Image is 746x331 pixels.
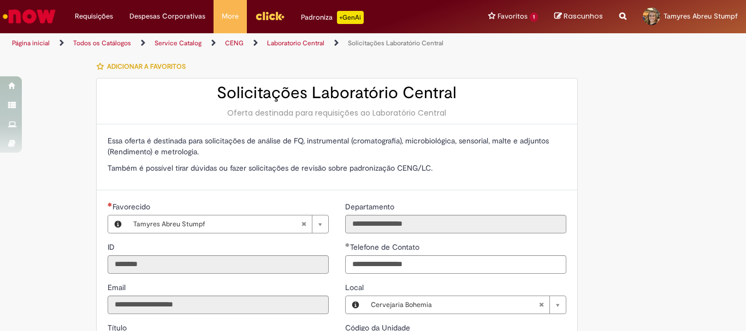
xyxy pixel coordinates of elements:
[108,135,566,157] p: Essa oferta é destinada para solicitações de análise de FQ, instrumental (cromatografia), microbi...
[345,215,566,233] input: Departamento
[225,39,244,47] a: CENG
[345,255,566,274] input: Telefone de Contato
[222,11,239,22] span: More
[346,296,365,314] button: Local, Visualizar este registro Cervejaria Bohemia
[345,202,396,212] span: Somente leitura - Departamento
[108,107,566,118] div: Oferta destinada para requisições ao Laboratório Central
[371,296,538,314] span: Cervejaria Bohemia
[350,242,422,252] span: Telefone de Contato
[108,84,566,102] h2: Solicitações Laboratório Central
[554,11,603,22] a: Rascunhos
[255,8,285,24] img: click_logo_yellow_360x200.png
[498,11,528,22] span: Favoritos
[108,255,329,274] input: ID
[73,39,131,47] a: Todos os Catálogos
[564,11,603,21] span: Rascunhos
[108,296,329,314] input: Email
[12,39,50,47] a: Página inicial
[530,13,538,22] span: 1
[267,39,324,47] a: Laboratorio Central
[113,202,152,212] span: Necessários - Favorecido
[345,201,396,212] label: Somente leitura - Departamento
[75,11,113,22] span: Requisições
[108,242,117,252] label: Somente leitura - ID
[108,242,117,252] span: Somente leitura - ID
[295,215,312,233] abbr: Limpar campo Favorecido
[155,39,202,47] a: Service Catalog
[345,282,366,292] span: Local
[108,202,113,207] span: Obrigatório Preenchido
[128,215,328,233] a: Tamyres Abreu StumpfLimpar campo Favorecido
[108,282,128,292] span: Somente leitura - Email
[301,11,364,24] div: Padroniza
[8,33,489,53] ul: Trilhas de página
[96,55,192,78] button: Adicionar a Favoritos
[108,215,128,233] button: Favorecido, Visualizar este registro Tamyres Abreu Stumpf
[337,11,364,24] p: +GenAi
[664,11,738,21] span: Tamyres Abreu Stumpf
[129,11,205,22] span: Despesas Corporativas
[107,62,186,71] span: Adicionar a Favoritos
[348,39,443,47] a: Solicitações Laboratório Central
[533,296,549,314] abbr: Limpar campo Local
[133,215,301,233] span: Tamyres Abreu Stumpf
[365,296,566,314] a: Cervejaria BohemiaLimpar campo Local
[345,243,350,247] span: Obrigatório Preenchido
[108,282,128,293] label: Somente leitura - Email
[1,5,57,27] img: ServiceNow
[108,163,566,173] p: Também é possível tirar dúvidas ou fazer solicitações de revisão sobre padronização CENG/LC.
